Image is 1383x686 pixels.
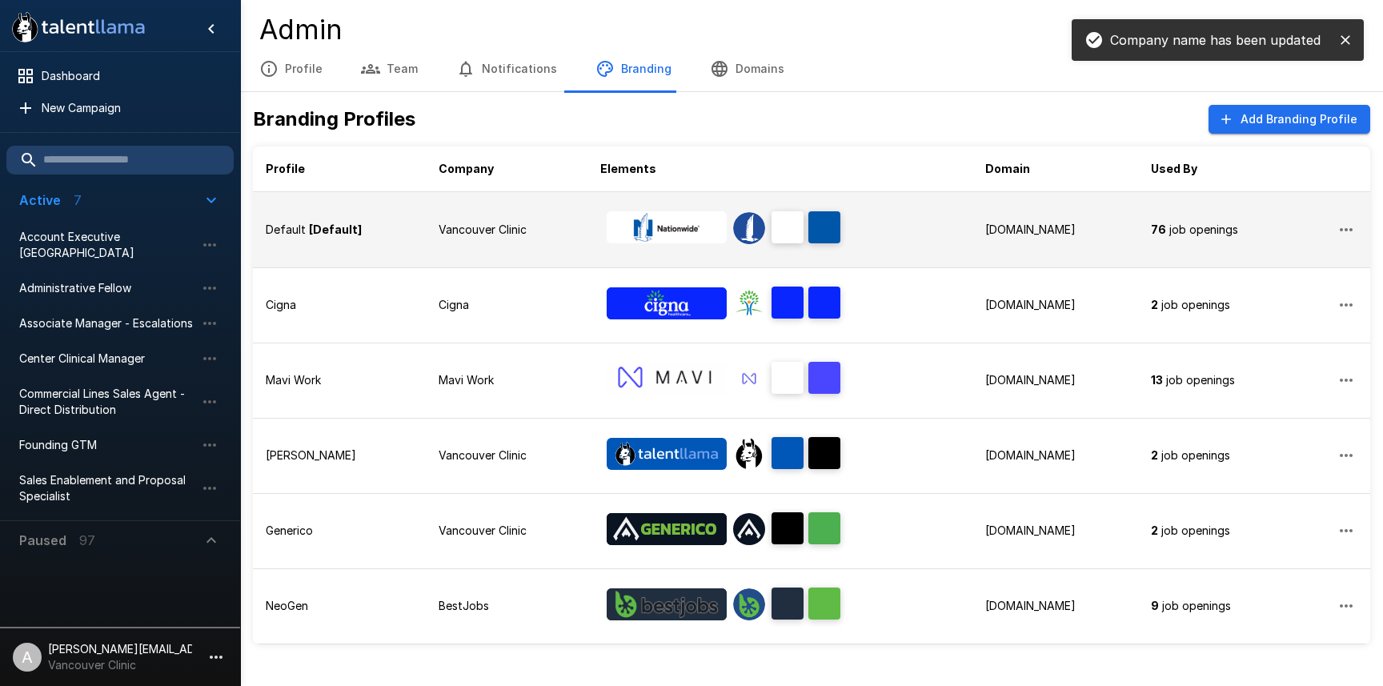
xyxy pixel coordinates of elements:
[1151,448,1158,462] b: 2
[985,222,1124,238] p: [DOMAIN_NAME]
[1151,222,1286,238] p: job openings
[266,523,313,539] p: Generico
[772,588,808,624] span: Brand Color
[733,287,765,319] div: Interviewer
[1151,372,1286,388] p: job openings
[733,588,765,620] div: Interviewer
[437,46,576,91] button: Notifications
[1151,223,1166,236] b: 76
[808,512,845,549] span: Accent Color
[439,222,575,238] p: Vancouver Clinic
[1333,28,1357,52] button: close
[266,297,296,313] p: Cigna
[607,363,727,395] img: Banner Logo
[733,588,765,620] img: bestjobs_avatar.png
[439,447,575,463] p: Vancouver Clinic
[1138,146,1299,192] th: Used By
[1151,297,1286,313] p: job openings
[1151,447,1286,463] p: job openings
[808,588,845,624] span: Accent Color
[985,598,1124,614] p: [DOMAIN_NAME]
[266,222,306,238] p: Default
[266,447,356,463] p: [PERSON_NAME]
[733,287,765,319] img: cigna_avatar.png
[772,512,808,549] span: Brand Color
[240,46,342,91] button: Profile
[985,297,1124,313] p: [DOMAIN_NAME]
[772,211,808,248] span: Brand Color
[733,438,765,470] img: llama_clean.png
[1151,599,1159,612] b: 9
[733,513,765,545] div: Interviewer
[259,13,1364,46] h4: Admin
[607,211,727,243] img: Banner Logo
[607,287,727,319] img: Banner Logo
[1151,298,1158,311] b: 2
[439,598,575,614] p: BestJobs
[439,297,575,313] p: Cigna
[808,437,845,474] span: Accent Color
[576,46,691,91] button: Branding
[772,362,808,399] span: Brand Color
[607,588,727,620] img: Banner Logo
[1151,524,1158,537] b: 2
[772,437,808,474] span: Brand Color
[985,372,1124,388] p: [DOMAIN_NAME]
[266,372,321,388] p: Mavi Work
[253,146,426,192] th: Profile
[1110,30,1321,50] p: Company name has been updated
[607,513,727,545] img: Banner Logo
[733,363,765,395] div: Interviewer
[985,523,1124,539] p: [DOMAIN_NAME]
[1209,105,1370,134] button: Add Branding Profile
[808,362,845,399] span: Accent Color
[426,146,587,192] th: Company
[733,513,765,545] img: generico-avatar.png
[309,223,362,236] b: [Default]
[1151,523,1286,539] p: job openings
[439,523,575,539] p: Vancouver Clinic
[808,287,845,323] span: Accent Color
[587,146,972,192] th: Elements
[972,146,1137,192] th: Domain
[733,212,765,244] div: Interviewer
[1151,373,1163,387] b: 13
[1151,598,1286,614] p: job openings
[342,46,437,91] button: Team
[733,363,765,395] img: maviwork_logo.jpeg
[439,372,575,388] p: Mavi Work
[772,287,808,323] span: Brand Color
[733,212,765,244] img: nationwide_avatar3.png
[607,438,727,470] img: Banner Logo
[985,447,1124,463] p: [DOMAIN_NAME]
[733,438,765,470] div: Interviewer
[266,598,308,614] p: NeoGen
[691,46,804,91] button: Domains
[253,106,415,132] h5: Branding Profiles
[808,211,845,248] span: Accent Color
